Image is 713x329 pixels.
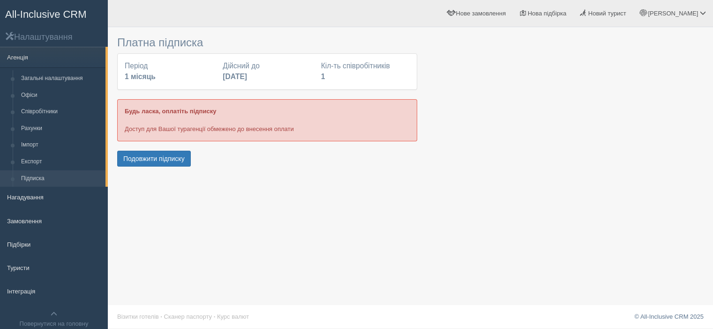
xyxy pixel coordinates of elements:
[17,120,105,137] a: Рахунки
[214,313,216,320] span: ·
[588,10,626,17] span: Новий турист
[321,73,325,80] b: 1
[648,10,698,17] span: [PERSON_NAME]
[125,108,216,115] b: Будь ласка, оплатіть підписку
[117,37,417,49] h3: Платна підписка
[17,170,105,187] a: Підписка
[528,10,567,17] span: Нова підбірка
[5,8,87,20] span: All-Inclusive CRM
[164,313,212,320] a: Сканер паспорту
[223,73,247,80] b: [DATE]
[117,99,417,141] div: Доступ для Вашої турагенції обмежено до внесення оплати
[17,70,105,87] a: Загальні налаштування
[0,0,107,26] a: All-Inclusive CRM
[117,151,191,167] button: Подовжити підписку
[120,61,218,82] div: Період
[217,313,249,320] a: Курс валют
[218,61,316,82] div: Дійсний до
[17,137,105,154] a: Імпорт
[316,61,414,82] div: Кіл-ть співробітників
[456,10,506,17] span: Нове замовлення
[17,154,105,170] a: Експорт
[17,87,105,104] a: Офіси
[160,313,162,320] span: ·
[117,313,159,320] a: Візитки готелів
[634,313,704,320] a: © All-Inclusive CRM 2025
[125,73,156,80] b: 1 місяць
[17,103,105,120] a: Співробітники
